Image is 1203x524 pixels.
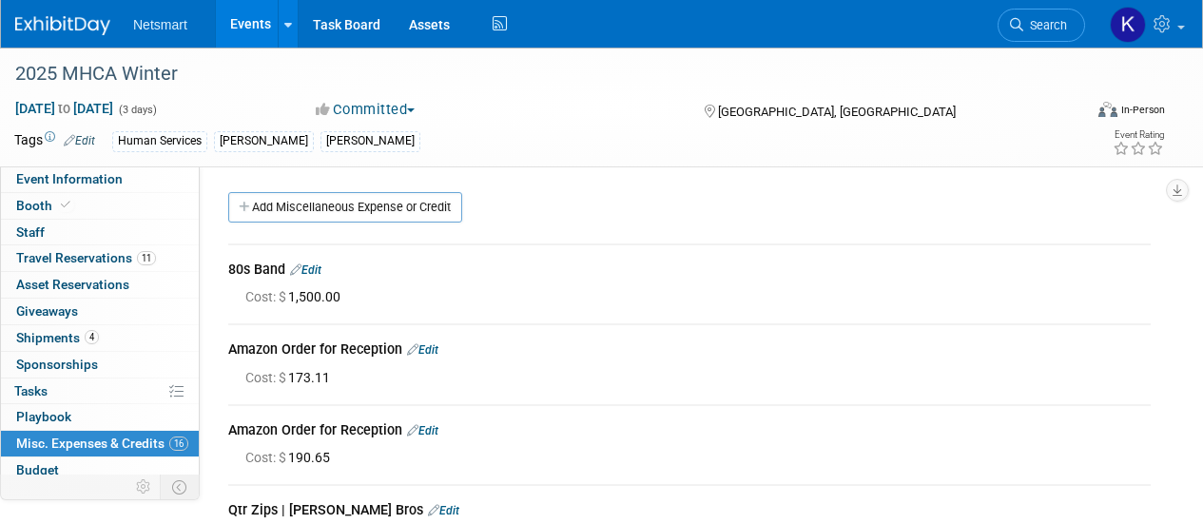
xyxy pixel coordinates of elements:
div: [PERSON_NAME] [320,131,420,151]
span: Cost: $ [245,370,288,385]
a: Event Information [1,166,199,192]
span: (3 days) [117,104,157,116]
img: Kaitlyn Woicke [1110,7,1146,43]
div: Amazon Order for Reception [228,420,1151,443]
a: Giveaways [1,299,199,324]
a: Edit [290,263,321,277]
img: ExhibitDay [15,16,110,35]
td: Personalize Event Tab Strip [127,475,161,499]
span: Tasks [14,383,48,398]
button: Committed [309,100,422,120]
span: 1,500.00 [245,289,348,304]
span: Cost: $ [245,289,288,304]
div: Human Services [112,131,207,151]
div: 2025 MHCA Winter [9,57,1067,91]
span: 190.65 [245,450,338,465]
a: Asset Reservations [1,272,199,298]
span: to [55,101,73,116]
span: Budget [16,462,59,477]
span: Event Information [16,171,123,186]
div: Event Rating [1113,130,1164,140]
span: Cost: $ [245,450,288,465]
div: In-Person [1120,103,1165,117]
td: Toggle Event Tabs [161,475,200,499]
span: Shipments [16,330,99,345]
span: 11 [137,251,156,265]
div: [PERSON_NAME] [214,131,314,151]
a: Booth [1,193,199,219]
span: 4 [85,330,99,344]
div: 80s Band [228,260,1151,282]
div: Qtr Zips | [PERSON_NAME] Bros [228,500,1151,523]
a: Travel Reservations11 [1,245,199,271]
span: Giveaways [16,303,78,319]
a: Edit [407,424,438,437]
a: Playbook [1,404,199,430]
div: Event Format [997,99,1165,127]
td: Tags [14,130,95,152]
a: Add Miscellaneous Expense or Credit [228,192,462,223]
a: Budget [1,457,199,483]
a: Staff [1,220,199,245]
span: [DATE] [DATE] [14,100,114,117]
div: Amazon Order for Reception [228,340,1151,362]
span: Staff [16,224,45,240]
a: Tasks [1,378,199,404]
a: Shipments4 [1,325,199,351]
a: Search [998,9,1085,42]
img: Format-Inperson.png [1098,102,1117,117]
a: Edit [407,343,438,357]
span: Asset Reservations [16,277,129,292]
span: Travel Reservations [16,250,156,265]
span: Sponsorships [16,357,98,372]
span: Search [1023,18,1067,32]
span: Netsmart [133,17,187,32]
a: Sponsorships [1,352,199,378]
span: 16 [169,437,188,451]
span: [GEOGRAPHIC_DATA], [GEOGRAPHIC_DATA] [718,105,956,119]
i: Booth reservation complete [61,200,70,210]
a: Misc. Expenses & Credits16 [1,431,199,456]
a: Edit [428,504,459,517]
span: Playbook [16,409,71,424]
span: 173.11 [245,370,338,385]
span: Misc. Expenses & Credits [16,436,188,451]
span: Booth [16,198,74,213]
a: Edit [64,134,95,147]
